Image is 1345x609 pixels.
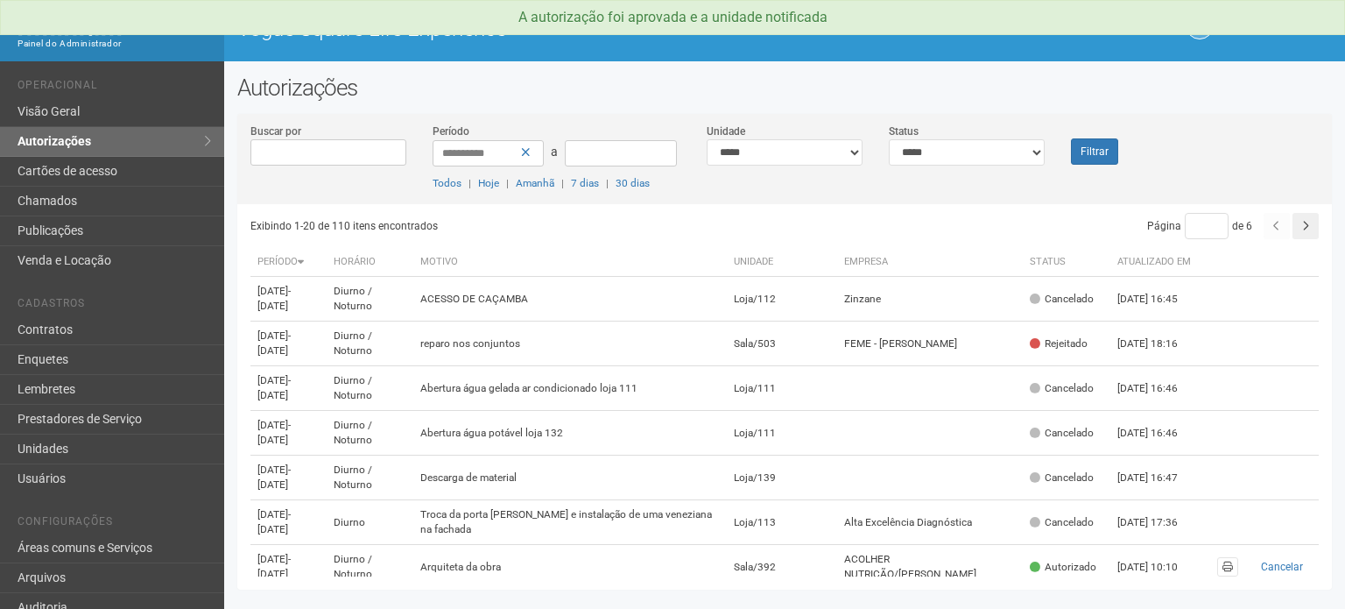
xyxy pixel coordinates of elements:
td: [DATE] [250,277,327,322]
td: Loja/111 [727,366,837,411]
span: | [606,177,609,189]
div: Cancelado [1030,426,1094,441]
td: Abertura água gelada ar condicionado loja 111 [413,366,726,411]
a: Hoje [478,177,499,189]
div: Painel do Administrador [18,36,211,52]
li: Cadastros [18,297,211,315]
button: Filtrar [1071,138,1118,165]
td: Diurno [327,500,414,545]
div: Exibindo 1-20 de 110 itens encontrados [250,213,788,239]
a: 7 dias [571,177,599,189]
div: Cancelado [1030,292,1094,307]
td: Sala/392 [727,545,837,590]
td: reparo nos conjuntos [413,322,726,366]
div: Cancelado [1030,471,1094,485]
td: [DATE] 16:45 [1110,277,1207,322]
td: Loja/111 [727,411,837,456]
label: Status [889,124,919,139]
div: Autorizado [1030,560,1096,575]
span: | [506,177,509,189]
td: Diurno / Noturno [327,456,414,500]
td: [DATE] [250,411,327,456]
a: Amanhã [516,177,554,189]
h1: Vogue Square Life Experience [237,18,771,40]
td: Diurno / Noturno [327,545,414,590]
td: [DATE] [250,456,327,500]
td: Alta Excelência Diagnóstica [837,500,1024,545]
th: Motivo [413,248,726,277]
a: 30 dias [616,177,650,189]
th: Empresa [837,248,1024,277]
div: Cancelado [1030,515,1094,530]
th: Período [250,248,327,277]
td: Diurno / Noturno [327,411,414,456]
td: [DATE] [250,545,327,590]
li: Configurações [18,515,211,534]
td: [DATE] [250,366,327,411]
td: [DATE] 10:10 [1110,545,1207,590]
td: Abertura água potável loja 132 [413,411,726,456]
div: Rejeitado [1030,336,1088,351]
td: Loja/139 [727,456,837,500]
span: Página de 6 [1147,220,1252,232]
td: Diurno / Noturno [327,322,414,366]
td: ACOLHER NUTRIÇÃO/[PERSON_NAME] [837,545,1024,590]
li: Operacional [18,79,211,97]
td: FEME - [PERSON_NAME] [837,322,1024,366]
th: Unidade [727,248,837,277]
th: Status [1023,248,1110,277]
td: [DATE] 16:47 [1110,456,1207,500]
td: Loja/113 [727,500,837,545]
label: Período [433,124,469,139]
td: [DATE] 17:36 [1110,500,1207,545]
td: Diurno / Noturno [327,366,414,411]
td: [DATE] [250,500,327,545]
th: Atualizado em [1110,248,1207,277]
td: [DATE] 18:16 [1110,322,1207,366]
td: Descarga de material [413,456,726,500]
span: a [551,145,558,159]
td: Zinzane [837,277,1024,322]
button: Cancelar [1252,557,1312,577]
label: Unidade [707,124,745,139]
div: Cancelado [1030,381,1094,396]
td: ACESSO DE CAÇAMBA [413,277,726,322]
th: Horário [327,248,414,277]
h2: Autorizações [237,74,1332,101]
a: Todos [433,177,461,189]
td: Loja/112 [727,277,837,322]
td: [DATE] 16:46 [1110,411,1207,456]
span: | [561,177,564,189]
span: | [468,177,471,189]
label: Buscar por [250,124,301,139]
td: Arquiteta da obra [413,545,726,590]
td: [DATE] 16:46 [1110,366,1207,411]
td: [DATE] [250,322,327,366]
td: Diurno / Noturno [327,277,414,322]
td: Sala/503 [727,322,837,366]
td: Troca da porta [PERSON_NAME] e instalação de uma veneziana na fachada [413,500,726,545]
